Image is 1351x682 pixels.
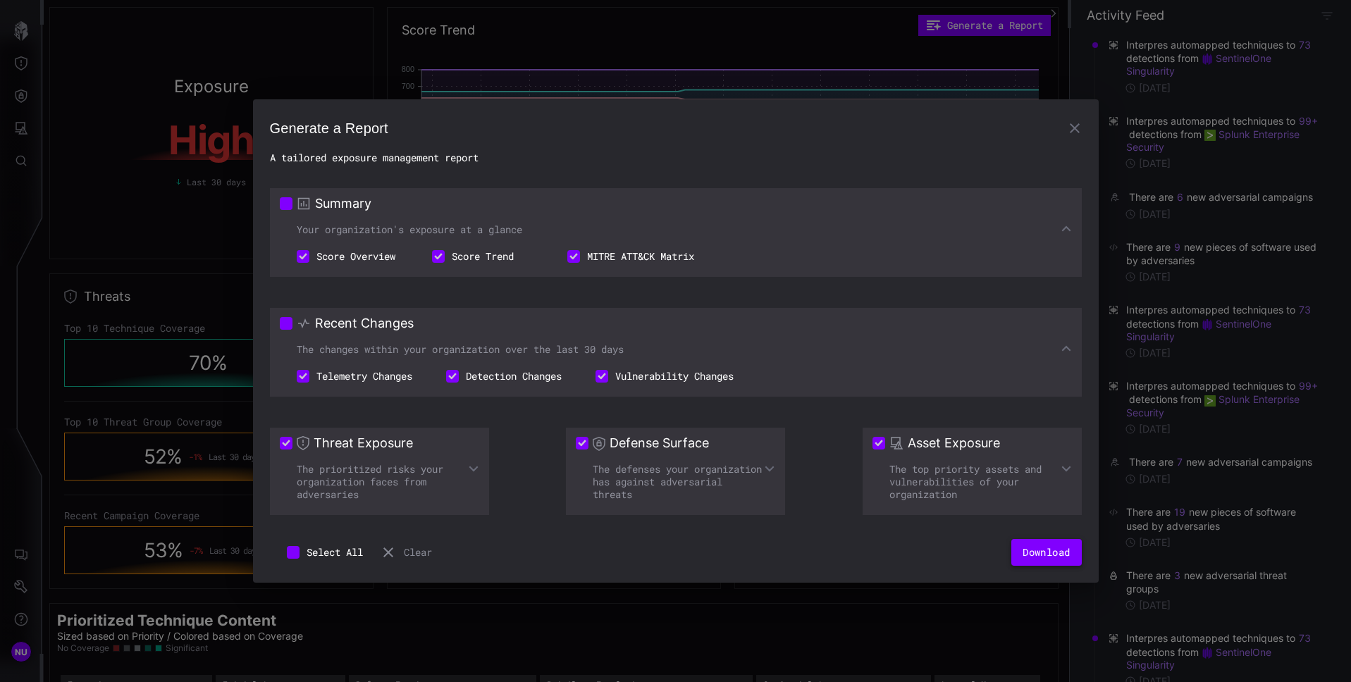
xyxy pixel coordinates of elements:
[429,363,579,390] li: Detection Changes
[550,243,711,270] li: MITRE ATT&CK Matrix
[872,463,1072,501] div: The top priority assets and vulnerabilities of your organization
[579,363,751,390] li: Vulnerability Changes
[908,435,1000,452] h3: Asset Exposure
[380,539,432,566] button: Clear
[280,363,429,390] li: Telemetry Changes
[315,195,371,212] h3: Summary
[576,463,775,501] div: The defenses your organization has against adversarial threats
[270,116,1082,140] h2: Generate a Report
[270,539,380,566] button: Select All
[280,243,415,270] li: Score Overview
[280,463,479,501] div: The prioritized risks your organization faces from adversaries
[610,435,709,452] h3: Defense Surface
[314,435,413,452] h3: Threat Exposure
[280,223,1072,236] div: Your organization's exposure at a glance
[1011,539,1081,566] button: Download
[270,151,1082,164] h2: A tailored exposure management report
[315,315,414,332] h3: Recent Changes
[415,243,550,270] li: Score Trend
[280,343,1072,356] div: The changes within your organization over the last 30 days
